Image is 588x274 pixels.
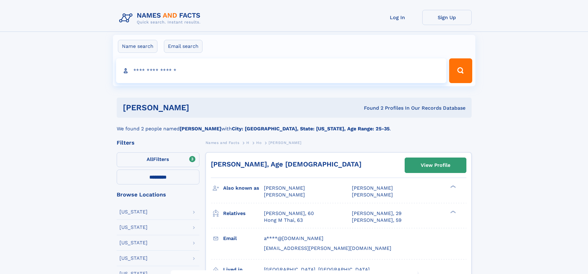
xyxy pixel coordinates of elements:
[119,225,148,230] div: [US_STATE]
[223,208,264,219] h3: Relatives
[264,217,303,224] a: Hong M Thai, 63
[118,40,157,53] label: Name search
[264,185,305,191] span: [PERSON_NAME]
[256,141,261,145] span: Ho
[232,126,390,132] b: City: [GEOGRAPHIC_DATA], State: [US_STATE], Age Range: 25-35
[117,192,199,197] div: Browse Locations
[449,185,456,189] div: ❯
[211,160,361,168] a: [PERSON_NAME], Age [DEMOGRAPHIC_DATA]
[352,210,402,217] a: [PERSON_NAME], 29
[117,10,206,27] img: Logo Names and Facts
[116,58,447,83] input: search input
[180,126,221,132] b: [PERSON_NAME]
[373,10,422,25] a: Log In
[422,10,472,25] a: Sign Up
[277,105,465,112] div: Found 2 Profiles In Our Records Database
[119,209,148,214] div: [US_STATE]
[246,141,249,145] span: H
[352,192,393,198] span: [PERSON_NAME]
[256,139,261,146] a: Ho
[449,58,472,83] button: Search Button
[119,240,148,245] div: [US_STATE]
[246,139,249,146] a: H
[206,139,240,146] a: Names and Facts
[147,156,153,162] span: All
[269,141,302,145] span: [PERSON_NAME]
[421,158,450,172] div: View Profile
[449,210,456,214] div: ❯
[352,217,402,224] a: [PERSON_NAME], 59
[123,104,277,112] h1: [PERSON_NAME]
[117,140,199,145] div: Filters
[117,152,199,167] label: Filters
[352,185,393,191] span: [PERSON_NAME]
[117,118,472,133] div: We found 2 people named with .
[119,256,148,261] div: [US_STATE]
[223,183,264,193] h3: Also known as
[164,40,202,53] label: Email search
[223,233,264,244] h3: Email
[264,267,370,272] span: [GEOGRAPHIC_DATA], [GEOGRAPHIC_DATA]
[264,192,305,198] span: [PERSON_NAME]
[264,245,391,251] span: [EMAIL_ADDRESS][PERSON_NAME][DOMAIN_NAME]
[405,158,466,173] a: View Profile
[264,210,314,217] a: [PERSON_NAME], 60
